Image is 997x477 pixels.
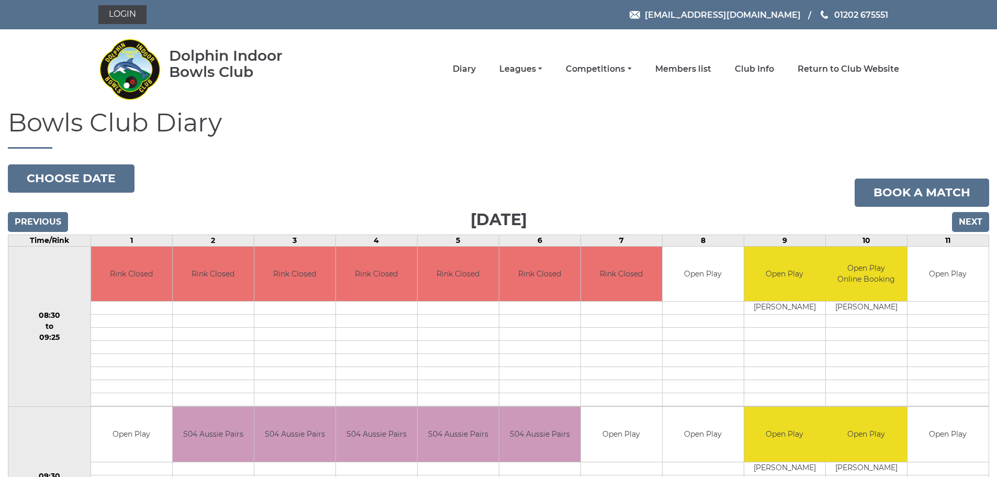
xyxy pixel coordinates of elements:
[8,164,135,193] button: Choose date
[630,11,640,19] img: Email
[499,247,580,302] td: Rink Closed
[8,246,91,407] td: 08:30 to 09:25
[453,63,476,75] a: Diary
[663,247,744,302] td: Open Play
[908,247,989,302] td: Open Play
[826,302,907,315] td: [PERSON_NAME]
[98,32,161,106] img: Dolphin Indoor Bowls Club
[417,235,499,246] td: 5
[581,247,662,302] td: Rink Closed
[418,247,499,302] td: Rink Closed
[418,407,499,462] td: S04 Aussie Pairs
[8,109,989,149] h1: Bowls Club Diary
[952,212,989,232] input: Next
[826,247,907,302] td: Open Play Online Booking
[744,247,825,302] td: Open Play
[744,407,825,462] td: Open Play
[663,407,744,462] td: Open Play
[499,63,542,75] a: Leagues
[91,235,172,246] td: 1
[254,235,335,246] td: 3
[91,407,172,462] td: Open Play
[336,247,417,302] td: Rink Closed
[825,235,907,246] td: 10
[630,8,801,21] a: Email [EMAIL_ADDRESS][DOMAIN_NAME]
[173,407,254,462] td: S04 Aussie Pairs
[655,63,711,75] a: Members list
[173,247,254,302] td: Rink Closed
[335,235,417,246] td: 4
[744,302,825,315] td: [PERSON_NAME]
[907,235,989,246] td: 11
[855,179,989,207] a: Book a match
[91,247,172,302] td: Rink Closed
[826,462,907,475] td: [PERSON_NAME]
[98,5,147,24] a: Login
[169,48,316,80] div: Dolphin Indoor Bowls Club
[8,212,68,232] input: Previous
[744,235,825,246] td: 9
[581,407,662,462] td: Open Play
[499,235,580,246] td: 6
[336,407,417,462] td: S04 Aussie Pairs
[566,63,631,75] a: Competitions
[798,63,899,75] a: Return to Club Website
[8,235,91,246] td: Time/Rink
[254,407,335,462] td: S04 Aussie Pairs
[645,9,801,19] span: [EMAIL_ADDRESS][DOMAIN_NAME]
[735,63,774,75] a: Club Info
[172,235,254,246] td: 2
[744,462,825,475] td: [PERSON_NAME]
[662,235,744,246] td: 8
[580,235,662,246] td: 7
[826,407,907,462] td: Open Play
[254,247,335,302] td: Rink Closed
[499,407,580,462] td: S04 Aussie Pairs
[819,8,888,21] a: Phone us 01202 675551
[908,407,989,462] td: Open Play
[821,10,828,19] img: Phone us
[834,9,888,19] span: 01202 675551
